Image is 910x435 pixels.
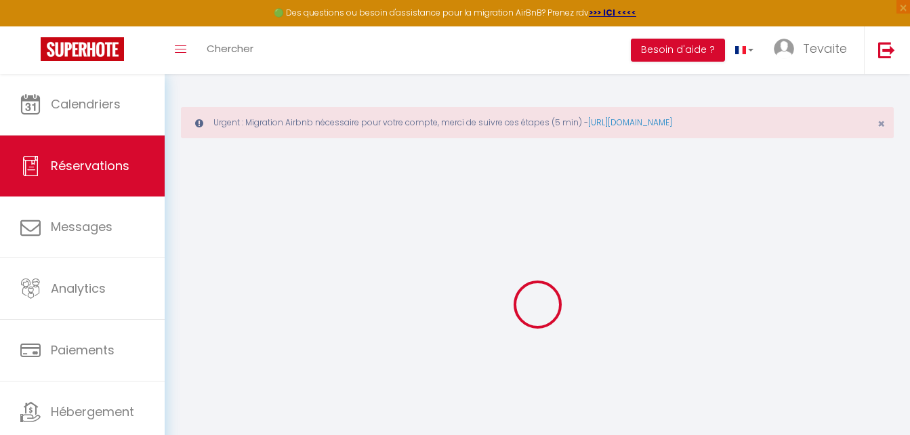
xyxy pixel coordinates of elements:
a: ... Tevaite [764,26,864,74]
button: Close [877,118,885,130]
span: Paiements [51,341,115,358]
img: ... [774,39,794,59]
span: Analytics [51,280,106,297]
a: [URL][DOMAIN_NAME] [588,117,672,128]
img: logout [878,41,895,58]
a: >>> ICI <<<< [589,7,636,18]
span: Hébergement [51,403,134,420]
div: Urgent : Migration Airbnb nécessaire pour votre compte, merci de suivre ces étapes (5 min) - [181,107,894,138]
a: Chercher [197,26,264,74]
span: Tevaite [803,40,847,57]
img: Super Booking [41,37,124,61]
span: Réservations [51,157,129,174]
button: Besoin d'aide ? [631,39,725,62]
span: Chercher [207,41,253,56]
span: × [877,115,885,132]
span: Messages [51,218,112,235]
span: Calendriers [51,96,121,112]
